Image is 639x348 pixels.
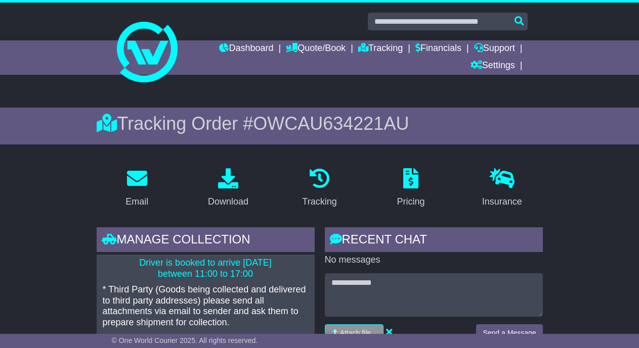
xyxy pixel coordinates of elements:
[476,165,529,212] a: Insurance
[476,324,542,342] button: Send a Message
[201,165,255,212] a: Download
[97,227,315,255] div: Manage collection
[471,58,515,75] a: Settings
[325,255,543,266] p: No messages
[474,40,515,58] a: Support
[253,113,409,134] span: OWCAU634221AU
[390,165,431,212] a: Pricing
[219,40,273,58] a: Dashboard
[103,258,309,279] p: Driver is booked to arrive [DATE] between 11:00 to 17:00
[103,284,309,328] p: * Third Party (Goods being collected and delivered to third party addresses) please send all atta...
[325,227,543,255] div: RECENT CHAT
[208,195,248,209] div: Download
[397,195,424,209] div: Pricing
[125,195,148,209] div: Email
[302,195,336,209] div: Tracking
[112,336,258,344] span: © One World Courier 2025. All rights reserved.
[286,40,346,58] a: Quote/Book
[295,165,343,212] a: Tracking
[358,40,403,58] a: Tracking
[119,165,155,212] a: Email
[482,195,522,209] div: Insurance
[97,113,543,134] div: Tracking Order #
[415,40,461,58] a: Financials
